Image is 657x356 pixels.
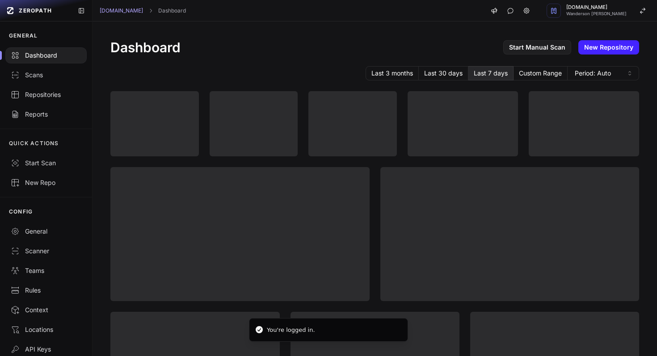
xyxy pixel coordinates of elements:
a: Start Manual Scan [503,40,571,54]
p: GENERAL [9,32,38,39]
h1: Dashboard [110,39,181,55]
p: CONFIG [9,208,33,215]
button: Last 30 days [419,66,468,80]
div: Scans [11,71,81,80]
a: New Repository [578,40,639,54]
svg: caret sort, [626,70,633,77]
svg: chevron right, [147,8,154,14]
div: Reports [11,110,81,119]
span: [DOMAIN_NAME] [566,5,627,10]
span: ZEROPATH [19,7,52,14]
div: API Keys [11,345,81,354]
span: Period: Auto [575,69,611,78]
nav: breadcrumb [100,7,186,14]
a: Dashboard [158,7,186,14]
div: Rules [11,286,81,295]
div: Locations [11,325,81,334]
span: Wanderson [PERSON_NAME] [566,12,627,16]
div: Dashboard [11,51,81,60]
div: New Repo [11,178,81,187]
button: Last 7 days [468,66,514,80]
div: General [11,227,81,236]
div: Repositories [11,90,81,99]
div: Start Scan [11,159,81,168]
button: Last 3 months [366,66,419,80]
a: ZEROPATH [4,4,71,18]
p: QUICK ACTIONS [9,140,59,147]
button: Custom Range [514,66,568,80]
div: Context [11,306,81,314]
div: You're logged in. [267,326,315,335]
div: Teams [11,266,81,275]
div: Scanner [11,247,81,255]
a: [DOMAIN_NAME] [100,7,143,14]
